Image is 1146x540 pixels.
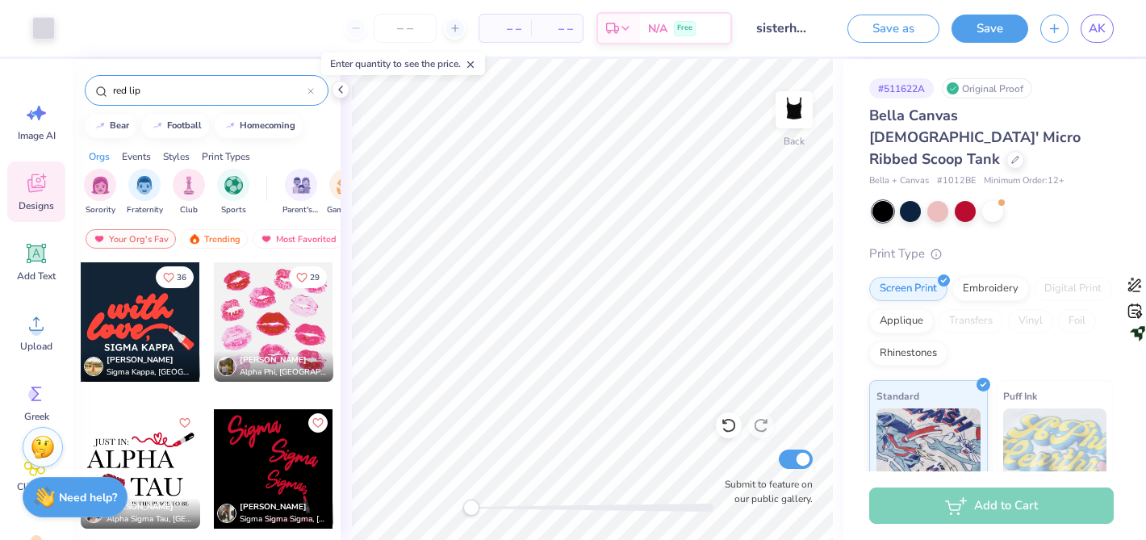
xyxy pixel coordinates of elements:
span: 36 [177,274,186,282]
div: filter for Game Day [327,169,364,216]
span: [PERSON_NAME] [107,501,174,513]
img: most_fav.gif [260,233,273,245]
div: Back [784,134,805,149]
button: football [142,114,209,138]
span: Puff Ink [1003,387,1037,404]
span: Game Day [327,204,364,216]
img: Fraternity Image [136,176,153,195]
input: Untitled Design [744,12,823,44]
button: filter button [173,169,205,216]
label: Submit to feature on our public gallery. [716,477,813,506]
span: Image AI [18,129,56,142]
img: trend_line.gif [151,121,164,131]
span: 29 [310,274,320,282]
div: Trending [181,229,248,249]
div: Accessibility label [463,500,479,516]
img: most_fav.gif [93,233,106,245]
div: Orgs [89,149,110,164]
img: trending.gif [188,233,201,245]
span: Club [180,204,198,216]
span: Sigma Sigma Sigma, [US_STATE][GEOGRAPHIC_DATA] [240,513,327,525]
span: Bella + Canvas [869,174,929,188]
span: Designs [19,199,54,212]
div: Events [122,149,151,164]
img: Game Day Image [337,176,355,195]
strong: Need help? [59,490,117,505]
span: N/A [648,20,667,37]
button: Save as [847,15,939,43]
span: – – [541,20,573,37]
span: Free [677,23,692,34]
button: filter button [327,169,364,216]
div: Vinyl [1008,309,1053,333]
span: Sorority [86,204,115,216]
img: trend_line.gif [224,121,236,131]
div: homecoming [240,121,295,130]
span: Alpha Sigma Tau, [GEOGRAPHIC_DATA] [107,513,194,525]
span: Fraternity [127,204,163,216]
div: Print Types [202,149,250,164]
div: # 511622A [869,78,934,98]
span: [PERSON_NAME] [240,354,307,366]
img: Parent's Weekend Image [292,176,311,195]
span: Standard [876,387,919,404]
div: Transfers [939,309,1003,333]
div: Digital Print [1034,277,1112,301]
button: filter button [217,169,249,216]
div: filter for Club [173,169,205,216]
div: Most Favorited [253,229,344,249]
div: Foil [1058,309,1096,333]
span: [PERSON_NAME] [240,501,307,513]
span: Sigma Kappa, [GEOGRAPHIC_DATA][US_STATE], [GEOGRAPHIC_DATA] [107,366,194,379]
div: Print Type [869,245,1114,263]
div: football [167,121,202,130]
span: Bella Canvas [DEMOGRAPHIC_DATA]' Micro Ribbed Scoop Tank [869,106,1081,169]
div: filter for Sorority [84,169,116,216]
div: bear [110,121,129,130]
input: Try "Alpha" [111,82,307,98]
span: Minimum Order: 12 + [984,174,1064,188]
a: AK [1081,15,1114,43]
button: filter button [282,169,320,216]
span: Clipart & logos [10,480,63,506]
img: trend_line.gif [94,121,107,131]
button: Like [289,266,327,288]
button: filter button [84,169,116,216]
div: Applique [869,309,934,333]
button: Like [156,266,194,288]
div: filter for Parent's Weekend [282,169,320,216]
div: Original Proof [942,78,1032,98]
img: Sports Image [224,176,243,195]
span: Sports [221,204,246,216]
div: Rhinestones [869,341,947,366]
span: AK [1089,19,1106,38]
span: – – [489,20,521,37]
span: Upload [20,340,52,353]
span: Parent's Weekend [282,204,320,216]
div: filter for Fraternity [127,169,163,216]
span: # 1012BE [937,174,976,188]
div: Your Org's Fav [86,229,176,249]
img: Puff Ink [1003,408,1107,489]
span: Greek [24,410,49,423]
button: filter button [127,169,163,216]
div: Styles [163,149,190,164]
img: Sorority Image [91,176,110,195]
img: Club Image [180,176,198,195]
span: Add Text [17,270,56,283]
img: Back [778,94,810,126]
span: Alpha Phi, [GEOGRAPHIC_DATA][US_STATE] [240,366,327,379]
span: [PERSON_NAME] [107,354,174,366]
button: homecoming [215,114,303,138]
div: Screen Print [869,277,947,301]
input: – – [374,14,437,43]
div: Enter quantity to see the price. [321,52,485,75]
div: Embroidery [952,277,1029,301]
button: Save [952,15,1028,43]
div: filter for Sports [217,169,249,216]
button: bear [85,114,136,138]
button: Like [175,413,194,433]
img: Standard [876,408,981,489]
button: Like [308,413,328,433]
